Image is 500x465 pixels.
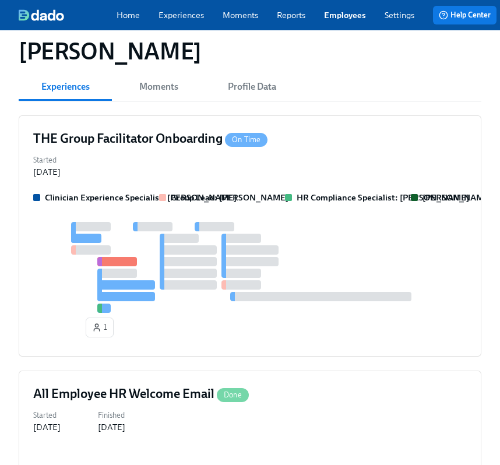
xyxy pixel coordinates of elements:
[33,130,267,147] h4: THE Group Facilitator Onboarding
[223,9,258,21] a: Moments
[33,385,249,403] h4: All Employee HR Welcome Email
[119,79,198,95] span: Moments
[433,6,497,24] button: Help Center
[117,9,140,21] a: Home
[19,37,202,65] h1: [PERSON_NAME]
[277,9,305,21] a: Reports
[171,192,288,203] strong: Group Lead: [PERSON_NAME]
[212,79,291,95] span: Profile Data
[33,410,61,421] label: Started
[19,9,64,21] img: dado
[33,166,61,178] div: [DATE]
[92,322,107,333] span: 1
[86,318,114,337] button: 1
[385,9,414,21] a: Settings
[33,421,61,433] div: [DATE]
[98,410,125,421] label: Finished
[19,9,117,21] a: dado
[324,9,366,21] a: Employees
[297,192,469,203] strong: HR Compliance Specialist: [PERSON_NAME]
[439,9,491,21] span: Help Center
[45,192,237,203] strong: Clinician Experience Specialist: [PERSON_NAME]
[217,390,249,399] span: Done
[159,9,204,21] a: Experiences
[225,135,267,144] span: On Time
[33,154,61,166] label: Started
[98,421,125,433] div: [DATE]
[26,79,105,95] span: Experiences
